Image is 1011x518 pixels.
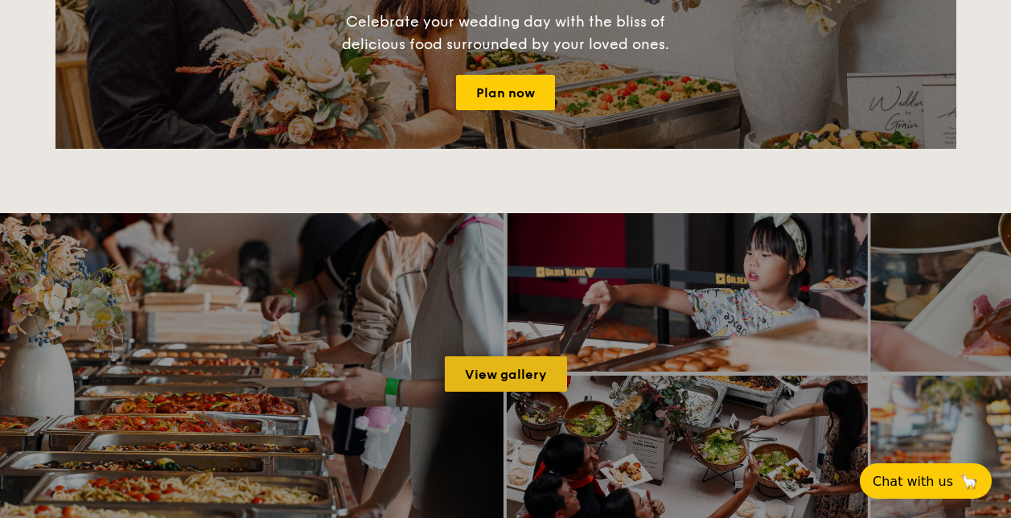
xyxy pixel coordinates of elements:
[860,463,992,499] button: Chat with us🦙
[960,472,979,491] span: 🦙
[445,356,567,392] a: View gallery
[456,75,555,110] a: Plan now
[873,474,953,489] span: Chat with us
[325,10,687,55] div: Celebrate your wedding day with the bliss of delicious food surrounded by your loved ones.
